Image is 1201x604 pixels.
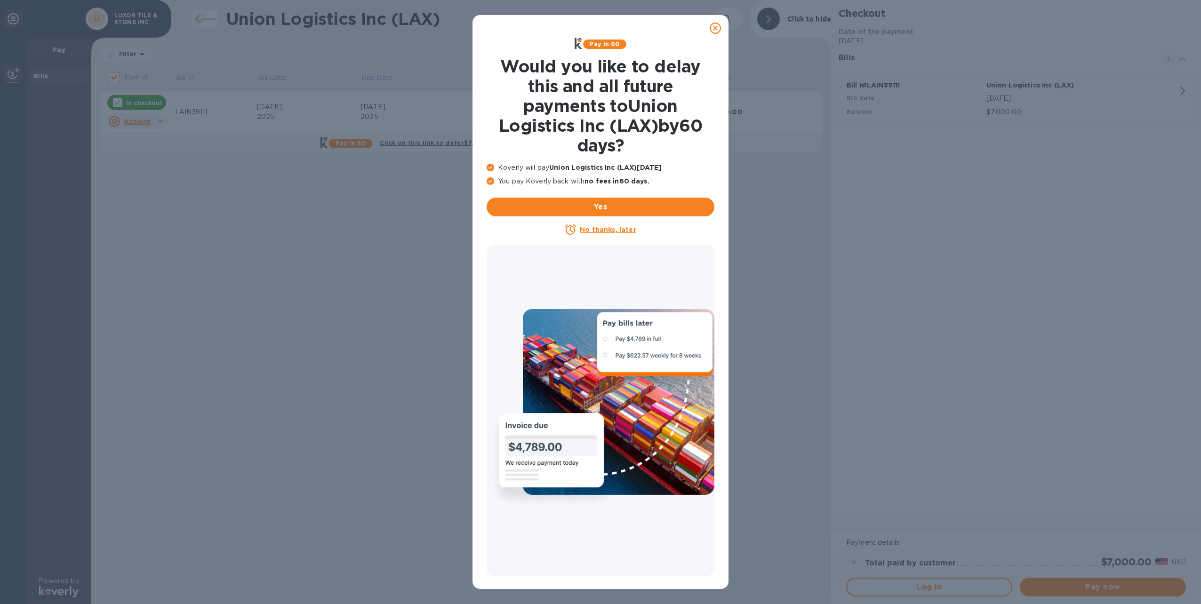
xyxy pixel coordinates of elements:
b: no fees in 60 days . [584,177,649,185]
b: Union Logistics Inc (LAX) [DATE] [549,164,661,171]
button: Yes [487,198,714,216]
p: You pay Koverly back with [487,176,714,186]
b: Pay in 60 [589,40,620,48]
u: No thanks, later [580,226,636,233]
h1: Would you like to delay this and all future payments to Union Logistics Inc (LAX) by 60 days ? [487,56,714,155]
p: Koverly will pay [487,163,714,173]
span: Yes [494,201,707,213]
